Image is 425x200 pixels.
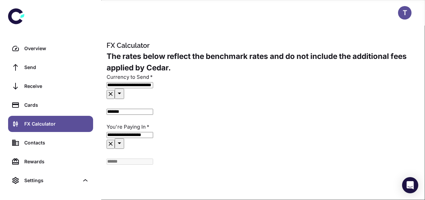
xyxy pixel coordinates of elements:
a: Cards [8,97,93,113]
label: You're Paying In [107,124,149,130]
label: Currency to Send [107,74,153,80]
div: Open Intercom Messenger [402,177,418,193]
div: Receive [24,82,89,90]
div: FX Calculator [24,120,89,128]
div: Rewards [24,158,89,165]
a: Rewards [8,154,93,170]
h1: FX Calculator [107,40,420,51]
a: Overview [8,40,93,57]
a: FX Calculator [8,116,93,132]
div: Settings [24,177,79,184]
div: Settings [8,172,93,189]
h2: The rates below reflect the benchmark rates and do not include the additional fees applied by Cedar. [107,51,420,73]
a: Contacts [8,135,93,151]
button: Clear [107,90,115,99]
button: Open [115,138,124,149]
div: Send [24,64,89,71]
button: Open [115,89,124,99]
button: Clear [107,140,115,149]
div: Contacts [24,139,89,146]
a: Send [8,59,93,75]
div: Overview [24,45,89,52]
div: Cards [24,101,89,109]
a: Receive [8,78,93,94]
button: T [398,6,412,20]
